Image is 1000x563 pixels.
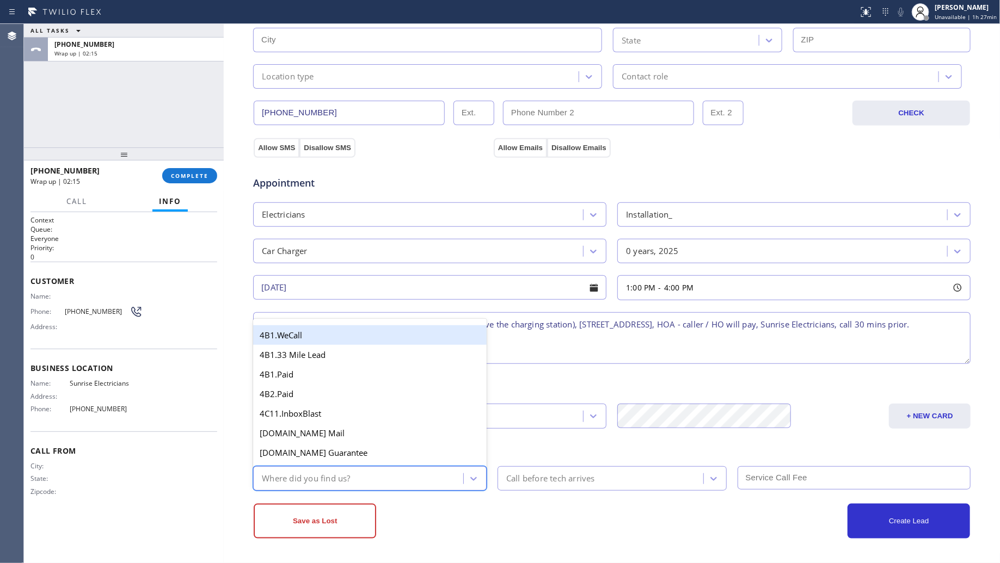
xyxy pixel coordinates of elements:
span: Name: [30,292,70,300]
button: Create Lead [848,504,970,539]
h2: Priority: [30,243,217,252]
div: 4B1.33 Mile Lead [253,345,487,364]
p: 0 [30,252,217,262]
div: Contact role [622,70,668,83]
span: Wrap up | 02:15 [54,50,97,57]
span: 4:00 PM [664,282,694,293]
input: Phone Number [254,101,445,125]
input: Ext. 2 [703,101,744,125]
span: Call [66,196,87,206]
div: State [622,34,641,46]
span: Info [159,196,181,206]
button: ALL TASKS [24,24,91,37]
div: 4B2.Paid [253,384,487,404]
input: Ext. [453,101,494,125]
button: Allow SMS [254,138,299,158]
span: Unavailable | 1h 27min [935,13,997,21]
h1: Context [30,215,217,225]
span: [PHONE_NUMBER] [54,40,114,49]
h2: Queue: [30,225,217,234]
button: Mute [893,4,909,20]
div: [DOMAIN_NAME] Mail [253,423,487,443]
span: ALL TASKS [30,27,70,34]
p: Everyone [30,234,217,243]
input: ZIP [793,28,971,52]
div: [DOMAIN_NAME] Guarantee [253,443,487,462]
div: Location type [262,70,314,83]
span: Phone: [30,405,70,413]
div: [DOMAIN_NAME] Guarantee [253,462,487,482]
span: - [659,282,661,293]
div: Car Charger [262,245,307,257]
div: Electricians [262,208,305,221]
div: Other [255,440,969,454]
button: Disallow SMS [299,138,355,158]
span: [PHONE_NUMBER] [70,405,143,413]
input: Phone Number 2 [503,101,694,125]
input: City [253,28,602,52]
span: Sunrise Electricians [70,379,143,387]
span: State: [30,474,70,482]
div: 0 years, 2025 [626,245,679,257]
button: CHECK [852,101,970,126]
div: Where did you find us? [262,472,350,485]
span: 1:00 PM [626,282,655,293]
div: Installation_ [626,208,673,221]
button: Disallow Emails [547,138,611,158]
span: Business location [30,363,217,373]
div: [PERSON_NAME] [935,3,997,12]
button: Allow Emails [494,138,547,158]
span: Wrap up | 02:15 [30,177,80,186]
button: Info [152,191,188,212]
div: Credit card [255,377,969,392]
span: City: [30,462,70,470]
span: Call From [30,446,217,456]
span: Address: [30,323,70,331]
div: Call before tech arrives [506,472,595,485]
span: Phone: [30,307,65,315]
span: Zipcode: [30,487,70,496]
span: Appointment [253,176,491,190]
button: COMPLETE [162,168,217,183]
button: + NEW CARD [889,404,971,429]
span: [PHONE_NUMBER] [30,165,100,176]
div: 4C11.InboxBlast [253,404,487,423]
div: 4B1.WeCall [253,325,487,345]
div: 4B1.Paid [253,364,487,384]
input: Service Call Fee [738,466,971,490]
input: - choose date - [253,275,606,300]
span: Customer [30,276,217,286]
span: Name: [30,379,70,387]
button: Call [60,191,94,212]
span: Address: [30,392,70,400]
button: Save as Lost [254,504,376,539]
span: COMPLETE [171,172,208,180]
textarea: 1-4, NO SCF, EV Charger installation - has the car, (dont have the charging station), [STREET_ADD... [253,312,971,364]
span: [PHONE_NUMBER] [65,307,130,315]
